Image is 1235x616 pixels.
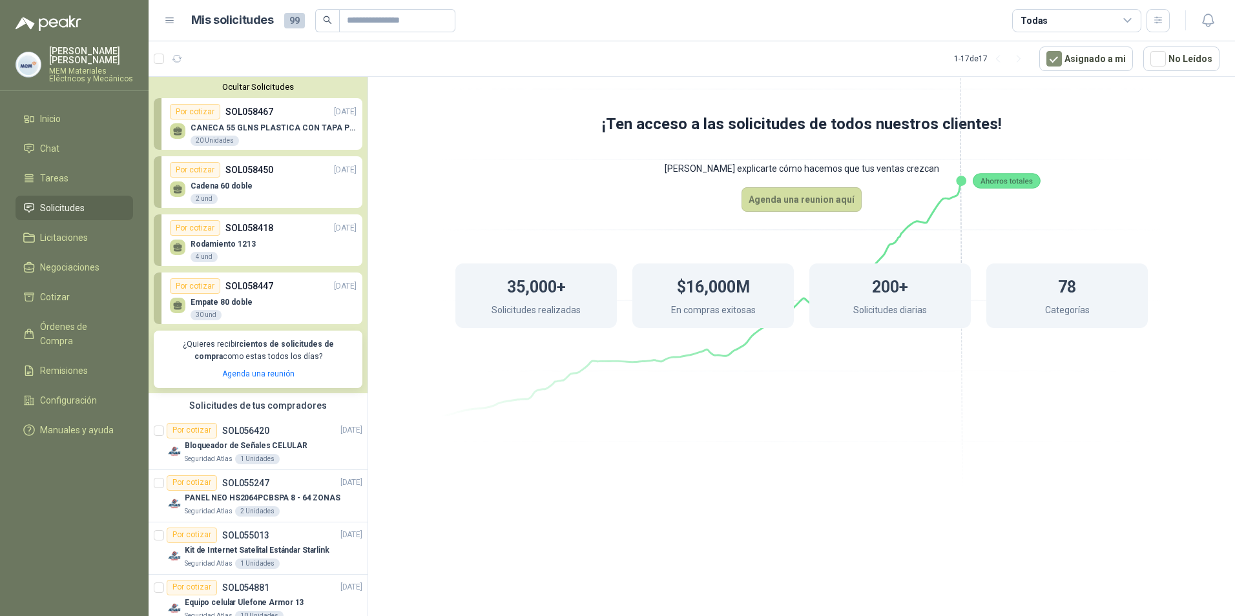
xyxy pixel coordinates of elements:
span: search [323,15,332,25]
p: [DATE] [340,424,362,436]
a: Tareas [16,166,133,190]
div: Por cotizar [170,104,220,119]
p: SOL054881 [222,583,269,592]
a: Solicitudes [16,196,133,220]
div: 1 Unidades [235,559,280,569]
a: Por cotizarSOL058467[DATE] CANECA 55 GLNS PLASTICA CON TAPA PEQUEÑA20 Unidades [154,98,362,150]
a: Órdenes de Compra [16,314,133,353]
p: [DATE] [340,581,362,593]
p: Solicitudes diarias [853,303,927,320]
span: Órdenes de Compra [40,320,121,348]
p: SOL058447 [225,279,273,293]
p: [DATE] [340,529,362,541]
p: Rodamiento 1213 [191,240,256,249]
span: Solicitudes [40,201,85,215]
p: Bloqueador de Señales CELULAR [185,440,307,452]
img: Company Logo [167,444,182,459]
a: Por cotizarSOL058447[DATE] Empate 80 doble30 und [154,272,362,324]
p: Seguridad Atlas [185,559,233,569]
div: 2 und [191,194,218,204]
a: Inicio [16,107,133,131]
p: Categorías [1045,303,1090,320]
a: Remisiones [16,358,133,383]
p: [DATE] [334,164,357,176]
a: Cotizar [16,285,133,309]
div: 2 Unidades [235,506,280,517]
div: 1 Unidades [235,454,280,464]
button: Ocultar Solicitudes [154,82,362,92]
img: Company Logo [167,496,182,511]
img: Company Logo [16,52,41,77]
a: Configuración [16,388,133,413]
a: Por cotizarSOL055013[DATE] Company LogoKit de Internet Satelital Estándar StarlinkSeguridad Atlas... [149,522,368,575]
span: Remisiones [40,364,88,378]
span: 99 [284,13,305,28]
p: [DATE] [334,106,357,118]
a: Por cotizarSOL058450[DATE] Cadena 60 doble2 und [154,156,362,208]
h1: ¡Ten acceso a las solicitudes de todos nuestros clientes! [404,112,1199,137]
img: Company Logo [167,601,182,616]
p: [PERSON_NAME] [PERSON_NAME] [49,46,133,65]
h1: 78 [1058,271,1076,300]
span: Inicio [40,112,61,126]
b: cientos de solicitudes de compra [194,340,334,361]
div: Por cotizar [170,162,220,178]
p: SOL058418 [225,221,273,235]
p: Cadena 60 doble [191,181,253,190]
p: ¿Quieres recibir como estas todos los días? [161,338,355,363]
a: Chat [16,136,133,161]
a: Agenda una reunión [222,369,295,378]
span: Chat [40,141,59,156]
div: Por cotizar [167,580,217,595]
div: 4 und [191,252,218,262]
div: Todas [1021,14,1048,28]
p: CANECA 55 GLNS PLASTICA CON TAPA PEQUEÑA [191,123,357,132]
div: Por cotizar [167,423,217,438]
img: Logo peakr [16,15,81,31]
h1: Mis solicitudes [191,11,274,30]
a: Por cotizarSOL056420[DATE] Company LogoBloqueador de Señales CELULARSeguridad Atlas1 Unidades [149,418,368,470]
h1: $16,000M [677,271,750,300]
a: Negociaciones [16,255,133,280]
div: Ocultar SolicitudesPor cotizarSOL058467[DATE] CANECA 55 GLNS PLASTICA CON TAPA PEQUEÑA20 Unidades... [149,77,368,393]
h1: 35,000+ [507,271,566,300]
p: MEM Materiales Eléctricos y Mecánicos [49,67,133,83]
p: SOL055247 [222,478,269,488]
a: Por cotizarSOL055247[DATE] Company LogoPANEL NEO HS2064PCBSPA 8 - 64 ZONASSeguridad Atlas2 Unidades [149,470,368,522]
div: Por cotizar [170,220,220,236]
p: [DATE] [334,222,357,234]
div: Por cotizar [167,528,217,543]
p: En compras exitosas [671,303,756,320]
div: 1 - 17 de 17 [954,48,1029,69]
button: Asignado a mi [1039,46,1133,71]
div: Por cotizar [170,278,220,294]
p: SOL058450 [225,163,273,177]
p: Seguridad Atlas [185,506,233,517]
p: Equipo celular Ulefone Armor 13 [185,597,304,609]
button: No Leídos [1143,46,1219,71]
span: Licitaciones [40,231,88,245]
a: Manuales y ayuda [16,418,133,442]
p: [DATE] [334,280,357,293]
p: SOL058467 [225,105,273,119]
a: Por cotizarSOL058418[DATE] Rodamiento 12134 und [154,214,362,266]
div: Solicitudes de tus compradores [149,393,368,418]
p: Solicitudes realizadas [492,303,581,320]
p: SOL056420 [222,426,269,435]
p: PANEL NEO HS2064PCBSPA 8 - 64 ZONAS [185,492,340,504]
img: Company Logo [167,548,182,564]
p: [PERSON_NAME] explicarte cómo hacemos que tus ventas crezcan [404,150,1199,187]
h1: 200+ [872,271,908,300]
div: 20 Unidades [191,136,239,146]
span: Negociaciones [40,260,99,274]
div: 30 und [191,310,222,320]
span: Manuales y ayuda [40,423,114,437]
span: Cotizar [40,290,70,304]
p: Seguridad Atlas [185,454,233,464]
p: [DATE] [340,477,362,489]
p: Kit de Internet Satelital Estándar Starlink [185,544,329,557]
a: Licitaciones [16,225,133,250]
button: Agenda una reunion aquí [742,187,862,212]
div: Por cotizar [167,475,217,491]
